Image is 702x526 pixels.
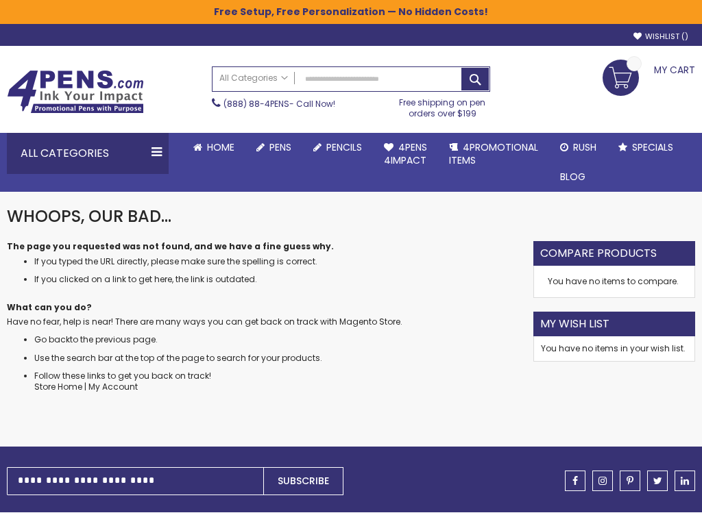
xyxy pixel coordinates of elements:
span: Subscribe [278,474,329,488]
img: 4Pens Custom Pens and Promotional Products [7,70,144,114]
span: linkedin [681,476,689,486]
li: If you typed the URL directly, please make sure the spelling is correct. [34,256,520,267]
a: 4PROMOTIONALITEMS [438,133,549,175]
span: Rush [573,140,596,154]
span: instagram [598,476,607,486]
a: instagram [592,471,613,491]
dd: Have no fear, help is near! There are many ways you can get back on track with Magento Store. [7,316,520,327]
span: Whoops, our bad... [7,205,171,227]
span: Blog [560,170,585,184]
span: 4Pens 4impact [384,140,427,167]
button: Subscribe [263,467,343,495]
li: Use the search bar at the top of the page to search for your products. [34,353,520,364]
a: (888) 88-4PENS [223,98,289,110]
div: Free shipping on pen orders over $199 [394,92,490,119]
a: My Account [88,381,138,392]
a: Wishlist [633,32,688,42]
dt: The page you requested was not found, and we have a fine guess why. [7,241,520,252]
span: Pencils [326,140,362,154]
span: | [84,381,86,392]
div: You have no items to compare. [533,266,695,298]
li: If you clicked on a link to get here, the link is outdated. [34,274,520,285]
a: Specials [607,133,684,162]
a: Blog [549,162,596,192]
a: All Categories [213,67,295,90]
li: to the previous page. [34,334,520,345]
span: Pens [269,140,291,154]
a: Store Home [34,381,82,392]
a: Home [182,133,245,162]
a: Pens [245,133,302,162]
a: Rush [549,133,607,162]
span: - Call Now! [223,98,335,110]
div: You have no items in your wish list. [541,343,688,354]
div: All Categories [7,133,169,174]
span: Home [207,140,234,154]
a: Go back [34,334,70,345]
a: facebook [565,471,585,491]
a: Pencils [302,133,373,162]
a: 4Pens4impact [373,133,438,175]
a: twitter [647,471,668,491]
span: 4PROMOTIONAL ITEMS [449,140,538,167]
strong: Compare Products [540,246,657,261]
span: pinterest [627,476,633,486]
span: facebook [572,476,578,486]
li: Follow these links to get you back on track! [34,371,520,392]
dt: What can you do? [7,302,520,313]
a: pinterest [620,471,640,491]
span: twitter [653,476,662,486]
strong: My Wish List [540,316,609,331]
a: linkedin [675,471,695,491]
span: Specials [632,140,673,154]
span: All Categories [219,73,288,84]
